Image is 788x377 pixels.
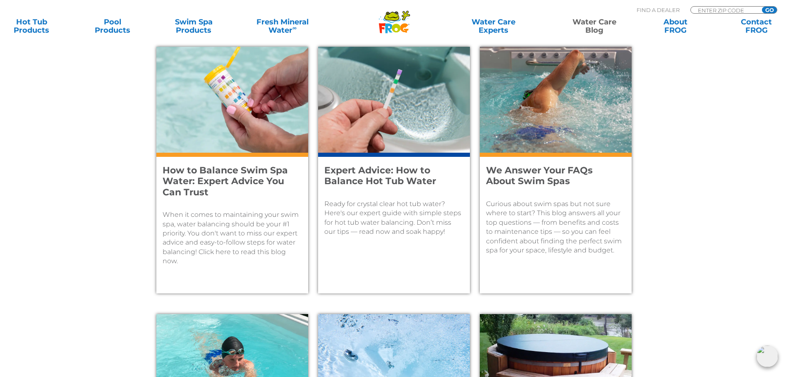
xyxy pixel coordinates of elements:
a: A female's hand dips a test strip into a hot tub.Expert Advice: How to Balance Hot Tub WaterReady... [318,47,470,293]
a: ContactFROG [725,18,788,34]
a: A man swim sin the moving current of a swim spaWe Answer Your FAQs About Swim SpasCurious about s... [480,47,632,293]
img: A man swim sin the moving current of a swim spa [480,47,632,153]
p: Ready for crystal clear hot tub water? Here's our expert guide with simple steps for hot tub wate... [324,199,464,237]
img: openIcon [757,346,778,367]
a: Fresh MineralWater∞ [243,18,322,34]
a: A woman with pink nail polish tests her swim spa with FROG @ease Test StripsHow to Balance Swim S... [156,47,308,293]
a: PoolProducts [81,18,144,34]
sup: ∞ [292,24,297,31]
a: Water CareExperts [443,18,545,34]
h4: How to Balance Swim Spa Water: Expert Advice You Can Trust [163,165,291,198]
img: A female's hand dips a test strip into a hot tub. [318,47,470,153]
a: AboutFROG [644,18,707,34]
h4: We Answer Your FAQs About Swim Spas [486,165,614,187]
h4: Expert Advice: How to Balance Hot Tub Water [324,165,453,187]
input: GO [762,7,777,13]
p: Curious about swim spas but not sure where to start? This blog answers all your top questions — f... [486,199,625,255]
p: Find A Dealer [637,6,680,14]
a: Water CareBlog [563,18,626,34]
a: Swim SpaProducts [162,18,225,34]
p: When it comes to maintaining your swim spa, water balancing should be your #1 priority. You don't... [163,210,302,266]
img: A woman with pink nail polish tests her swim spa with FROG @ease Test Strips [156,47,308,153]
input: Zip Code Form [697,7,753,14]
